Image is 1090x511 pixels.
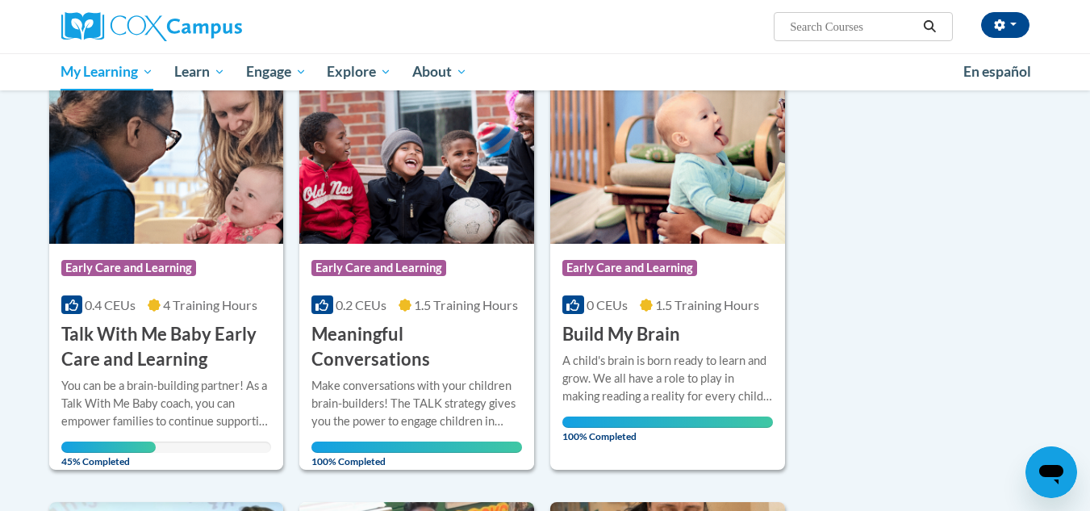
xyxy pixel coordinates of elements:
[299,79,534,470] a: Course LogoEarly Care and Learning0.2 CEUs1.5 Training Hours Meaningful ConversationsMake convers...
[587,297,628,312] span: 0 CEUs
[49,79,284,244] img: Course Logo
[246,62,307,82] span: Engage
[953,55,1042,89] a: En español
[299,79,534,244] img: Course Logo
[788,17,917,36] input: Search Courses
[327,62,391,82] span: Explore
[164,53,236,90] a: Learn
[550,79,785,244] img: Course Logo
[562,260,697,276] span: Early Care and Learning
[311,322,522,372] h3: Meaningful Conversations
[311,442,522,453] div: Your progress
[311,442,522,467] span: 100% Completed
[61,377,272,430] div: You can be a brain-building partner! As a Talk With Me Baby coach, you can empower families to co...
[61,442,156,467] span: 45% Completed
[981,12,1029,38] button: Account Settings
[336,297,386,312] span: 0.2 CEUs
[163,297,257,312] span: 4 Training Hours
[562,417,773,442] span: 100% Completed
[61,260,196,276] span: Early Care and Learning
[412,62,467,82] span: About
[37,53,1054,90] div: Main menu
[51,53,165,90] a: My Learning
[402,53,478,90] a: About
[61,62,153,82] span: My Learning
[85,297,136,312] span: 0.4 CEUs
[311,260,446,276] span: Early Care and Learning
[61,322,272,372] h3: Talk With Me Baby Early Care and Learning
[963,63,1031,80] span: En español
[550,79,785,470] a: Course LogoEarly Care and Learning0 CEUs1.5 Training Hours Build My BrainA child's brain is born ...
[236,53,317,90] a: Engage
[316,53,402,90] a: Explore
[655,297,759,312] span: 1.5 Training Hours
[49,79,284,470] a: Course LogoEarly Care and Learning0.4 CEUs4 Training Hours Talk With Me Baby Early Care and Learn...
[1025,446,1077,498] iframe: Button to launch messaging window
[562,417,773,428] div: Your progress
[61,12,368,41] a: Cox Campus
[61,442,156,453] div: Your progress
[61,12,242,41] img: Cox Campus
[414,297,518,312] span: 1.5 Training Hours
[917,17,942,36] button: Search
[174,62,225,82] span: Learn
[562,322,680,347] h3: Build My Brain
[311,377,522,430] div: Make conversations with your children brain-builders! The TALK strategy gives you the power to en...
[562,352,773,405] div: A child's brain is born ready to learn and grow. We all have a role to play in making reading a r...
